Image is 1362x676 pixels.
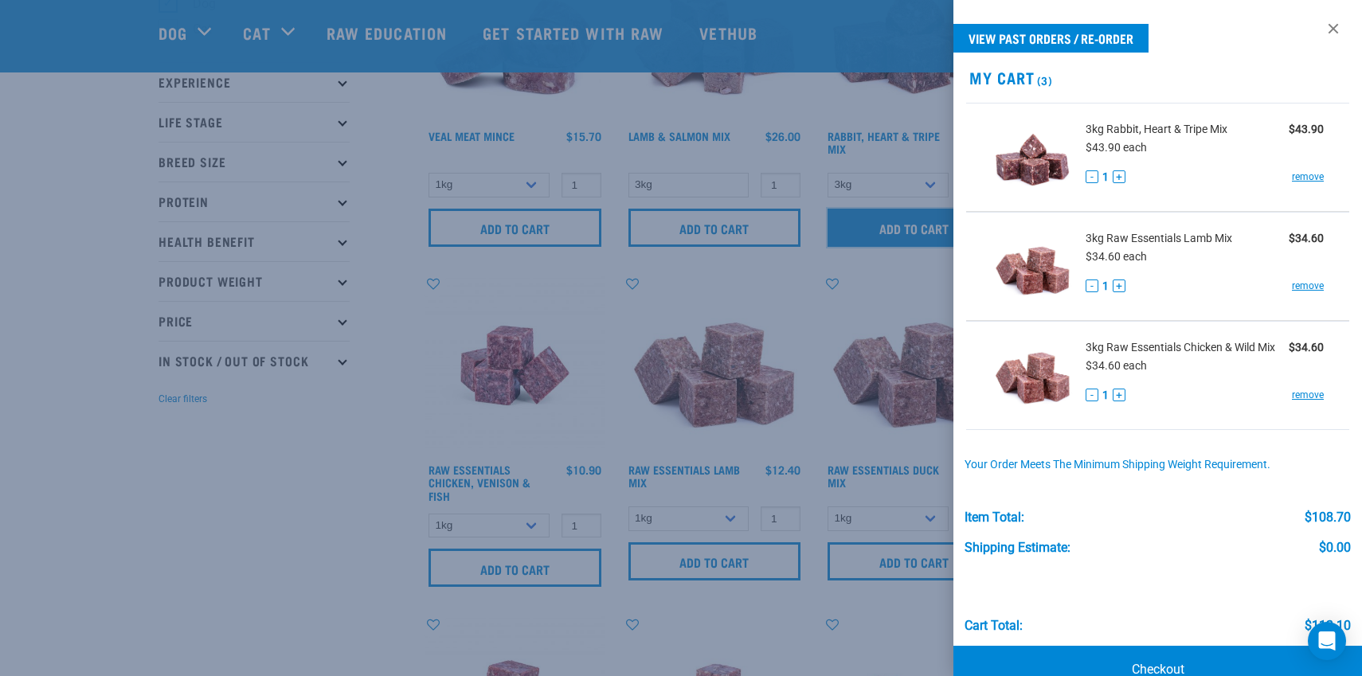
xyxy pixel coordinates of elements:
div: Cart total: [965,619,1023,633]
span: (3) [1035,77,1053,83]
div: Shipping Estimate: [965,541,1070,555]
img: Raw Essentials Chicken & Wild Mix [992,334,1074,416]
span: 3kg Raw Essentials Lamb Mix [1086,230,1232,247]
h2: My Cart [953,68,1362,87]
a: remove [1292,170,1324,184]
a: remove [1292,388,1324,402]
span: 1 [1102,387,1109,404]
span: 3kg Raw Essentials Chicken & Wild Mix [1086,339,1275,356]
span: $43.90 each [1086,141,1147,154]
button: - [1086,389,1098,401]
span: 1 [1102,169,1109,186]
strong: $34.60 [1289,232,1324,244]
a: View past orders / re-order [953,24,1149,53]
button: + [1113,170,1125,183]
div: Your order meets the minimum shipping weight requirement. [965,459,1352,471]
span: 3kg Rabbit, Heart & Tripe Mix [1086,121,1227,138]
strong: $34.60 [1289,341,1324,354]
img: Rabbit, Heart & Tripe Mix [992,116,1074,198]
span: $34.60 each [1086,250,1147,263]
span: $34.60 each [1086,359,1147,372]
div: $108.70 [1305,510,1351,525]
div: $0.00 [1319,541,1351,555]
div: Open Intercom Messenger [1308,622,1346,660]
div: $113.10 [1305,619,1351,633]
span: 1 [1102,278,1109,295]
strong: $43.90 [1289,123,1324,135]
button: - [1086,170,1098,183]
img: Raw Essentials Lamb Mix [992,225,1074,307]
button: - [1086,279,1098,292]
button: + [1113,279,1125,292]
a: remove [1292,279,1324,293]
button: + [1113,389,1125,401]
div: Item Total: [965,510,1024,525]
